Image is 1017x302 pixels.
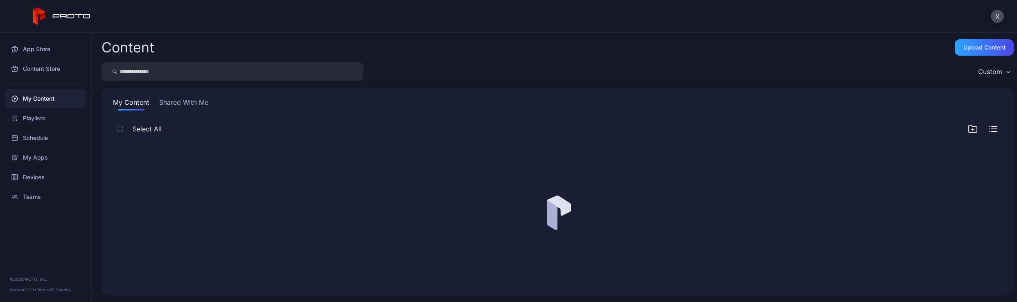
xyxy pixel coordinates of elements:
[5,89,86,108] a: My Content
[991,10,1004,23] button: X
[5,187,86,207] a: Teams
[133,124,162,134] span: Select All
[963,44,1006,51] div: Upload Content
[5,108,86,128] a: Playlists
[5,167,86,187] a: Devices
[955,39,1014,56] button: Upload Content
[111,97,151,110] button: My Content
[978,68,1002,76] div: Custom
[10,276,81,282] div: © 2025 PROTO, Inc.
[158,97,210,110] button: Shared With Me
[10,287,37,292] span: Version 1.13.1 •
[5,148,86,167] a: My Apps
[974,62,1014,81] button: Custom
[5,128,86,148] a: Schedule
[101,41,154,54] div: Content
[5,59,86,79] a: Content Store
[5,39,86,59] a: App Store
[37,287,71,292] a: Terms Of Service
